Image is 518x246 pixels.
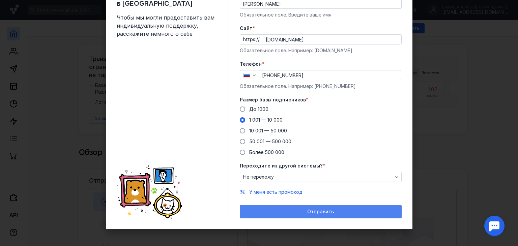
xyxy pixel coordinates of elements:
[249,128,287,133] span: 10 001 — 50 000
[240,172,402,182] button: Не перехожу
[240,47,402,54] div: Обязательное поле. Например: [DOMAIN_NAME]
[307,209,334,215] span: Отправить
[117,13,218,38] span: Чтобы мы могли предоставить вам индивидуальную поддержку, расскажите немного о себе
[240,96,306,103] span: Размер базы подписчиков
[249,106,268,112] span: До 1000
[249,149,284,155] span: Более 500 000
[243,174,274,180] span: Не перехожу
[240,11,402,18] div: Обязательное поле. Введите ваше имя
[249,139,291,144] span: 50 001 — 500 000
[240,83,402,90] div: Обязательное поле. Например: [PHONE_NUMBER]
[240,25,253,32] span: Cайт
[240,162,323,169] span: Переходите из другой системы?
[240,61,262,67] span: Телефон
[240,205,402,218] button: Отправить
[249,189,303,195] button: У меня есть промокод
[249,117,283,123] span: 1 001 — 10 000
